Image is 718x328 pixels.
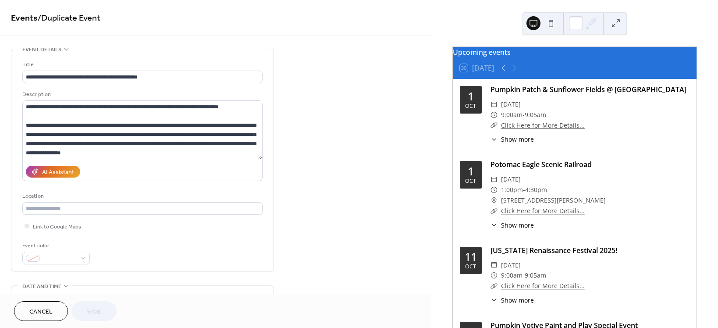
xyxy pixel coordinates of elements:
div: Oct [465,178,476,184]
span: Date and time [22,282,61,291]
div: ​ [491,185,498,195]
a: Events [11,10,38,27]
div: 11 [465,251,477,262]
div: ​ [491,296,498,305]
div: ​ [491,195,498,206]
div: ​ [491,281,498,291]
button: ​Show more [491,221,534,230]
span: 4:30pm [525,185,547,195]
button: ​Show more [491,135,534,144]
a: Potomac Eagle Scenic Railroad [491,160,592,169]
div: ​ [491,206,498,216]
a: Pumpkin Patch & Sunflower Fields @ [GEOGRAPHIC_DATA] [491,85,686,94]
div: Title [22,60,261,69]
span: 9:05am [525,110,546,120]
a: Click Here for More Details... [501,121,585,129]
div: ​ [491,174,498,185]
span: / Duplicate Event [38,10,100,27]
span: [DATE] [501,99,521,110]
span: Link to Google Maps [33,222,81,232]
span: 9:00am [501,110,523,120]
div: Upcoming events [453,47,697,57]
span: [DATE] [501,174,521,185]
button: AI Assistant [26,166,80,178]
span: - [523,110,525,120]
div: Oct [465,264,476,270]
span: [DATE] [501,260,521,271]
div: ​ [491,221,498,230]
span: 9:05am [525,270,546,281]
span: Event details [22,45,61,54]
a: [US_STATE] Renaissance Festival 2025! [491,246,617,255]
a: Click Here for More Details... [501,282,585,290]
div: Description [22,90,261,99]
div: 1 [468,91,474,102]
a: Click Here for More Details... [501,207,585,215]
span: Cancel [29,307,53,317]
span: - [523,185,525,195]
span: 1:00pm [501,185,523,195]
div: ​ [491,135,498,144]
div: Oct [465,103,476,109]
div: Location [22,192,261,201]
div: 1 [468,166,474,177]
span: 9:00am [501,270,523,281]
span: Show more [501,296,534,305]
span: [STREET_ADDRESS][PERSON_NAME] [501,195,606,206]
span: Show more [501,221,534,230]
div: ​ [491,110,498,120]
button: ​Show more [491,296,534,305]
div: ​ [491,99,498,110]
div: Event color [22,241,88,250]
div: ​ [491,260,498,271]
div: AI Assistant [42,168,74,177]
div: ​ [491,270,498,281]
span: - [523,270,525,281]
div: ​ [491,120,498,131]
button: Cancel [14,301,68,321]
span: Show more [501,135,534,144]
